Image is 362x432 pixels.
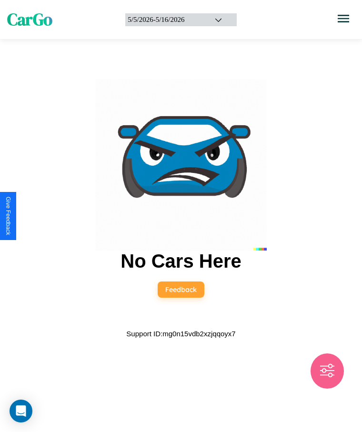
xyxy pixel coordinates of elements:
div: 5 / 5 / 2026 - 5 / 16 / 2026 [128,16,202,24]
div: Open Intercom Messenger [10,400,32,422]
h2: No Cars Here [121,251,241,272]
div: Give Feedback [5,197,11,235]
button: Feedback [158,281,204,298]
span: CarGo [7,8,52,31]
img: car [95,79,267,251]
p: Support ID: mg0n15vdb2xzjqqoyx7 [126,327,235,340]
